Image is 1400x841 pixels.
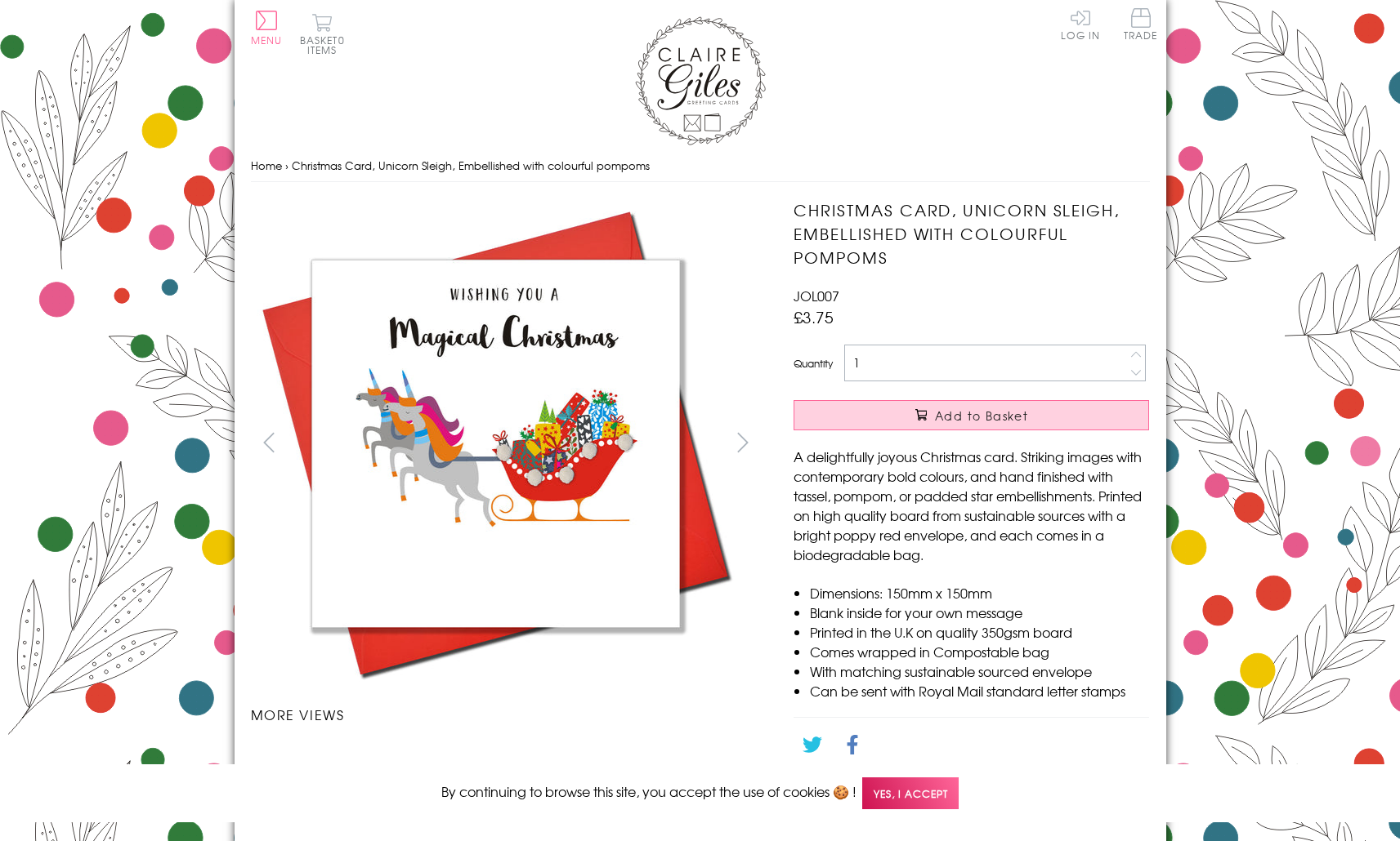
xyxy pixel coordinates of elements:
img: Christmas Card, Unicorn Sleigh, Embellished with colourful pompoms [250,198,740,688]
button: Menu [251,11,283,45]
a: Log In [1061,8,1100,40]
ul: Carousel Pagination [251,741,762,776]
span: › [285,158,288,173]
span: Menu [251,33,283,47]
li: Can be sent with Royal Mail standard letter stamps [810,681,1149,701]
li: Dimensions: 150mm x 150mm [810,583,1149,603]
span: 0 items [307,33,345,57]
span: Add to Basket [935,407,1028,424]
span: Christmas Card, Unicorn Sleigh, Embellished with colourful pompoms [292,158,650,173]
h1: Christmas Card, Unicorn Sleigh, Embellished with colourful pompoms [794,198,1149,269]
nav: breadcrumbs [251,149,1150,183]
img: Christmas Card, Unicorn Sleigh, Embellished with colourful pompoms [441,760,442,761]
span: £3.75 [794,305,834,328]
li: Comes wrapped in Compostable bag [810,642,1149,661]
button: prev [251,424,288,461]
img: Christmas Card, Unicorn Sleigh, Embellished with colourful pompoms [761,198,1251,688]
img: Christmas Card, Unicorn Sleigh, Embellished with colourful pompoms [697,760,698,761]
label: Quantity [794,356,833,371]
span: Yes, I accept [862,777,959,809]
button: Basket0 items [300,13,345,55]
a: Home [251,158,282,173]
li: Carousel Page 1 (Current Slide) [251,741,378,776]
span: Trade [1124,8,1158,40]
span: JOL007 [794,286,839,305]
h3: More views [251,705,762,724]
li: Carousel Page 3 [506,741,633,776]
li: Carousel Page 2 [378,741,506,776]
img: Claire Giles Greetings Cards [635,16,766,145]
li: Printed in the U.K on quality 350gsm board [810,622,1149,642]
li: With matching sustainable sourced envelope [810,661,1149,681]
li: Blank inside for your own message [810,603,1149,622]
button: Add to Basket [794,400,1149,430]
img: Christmas Card, Unicorn Sleigh, Embellished with colourful pompoms [314,760,315,761]
a: Trade [1124,8,1158,43]
li: Carousel Page 4 [633,741,761,776]
img: Christmas Card, Unicorn Sleigh, Embellished with colourful pompoms [570,760,570,761]
p: A delightfully joyous Christmas card. Striking images with contemporary bold colours, and hand fi... [794,447,1149,564]
button: next [724,424,761,461]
